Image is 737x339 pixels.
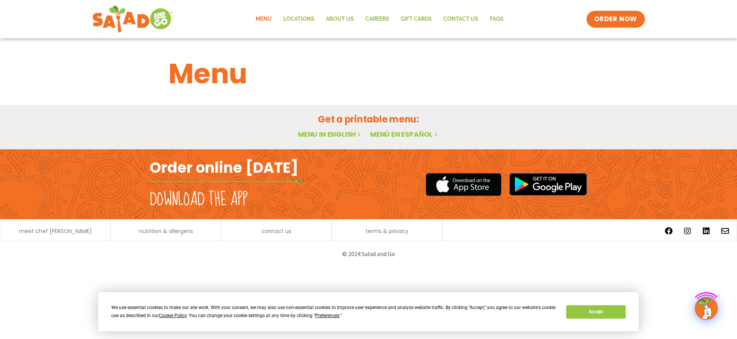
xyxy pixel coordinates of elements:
[111,304,557,320] div: We use essential cookies to make our site work. With your consent, we may also use non-essential ...
[438,10,484,28] a: Contact Us
[298,129,362,139] a: Menu in English
[566,305,625,319] button: Accept
[92,4,173,35] img: new-SAG-logo-768×292
[139,228,193,234] a: nutrition & allergens
[150,179,303,184] img: fork
[509,173,587,196] img: google_play
[154,249,583,259] p: © 2024 Salad and Go
[169,53,568,94] h1: Menu
[594,15,637,24] span: ORDER NOW
[98,292,639,331] div: Cookie Consent Prompt
[426,172,501,197] img: appstore
[395,10,438,28] a: GIFT CARDS
[320,10,360,28] a: About Us
[360,10,395,28] a: Careers
[169,112,568,126] h2: Get a printable menu:
[278,10,320,28] a: Locations
[365,228,408,234] a: terms & privacy
[484,10,509,28] a: FAQs
[150,189,248,210] h2: Download the app
[315,313,339,318] span: Preferences
[250,10,509,28] nav: Menu
[150,158,298,177] h2: Order online [DATE]
[587,11,645,28] a: ORDER NOW
[159,313,187,318] span: Cookie Policy
[19,228,92,234] a: meet chef [PERSON_NAME]
[370,129,439,139] a: Menú en español
[250,10,278,28] a: Menu
[262,228,291,234] a: contact us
